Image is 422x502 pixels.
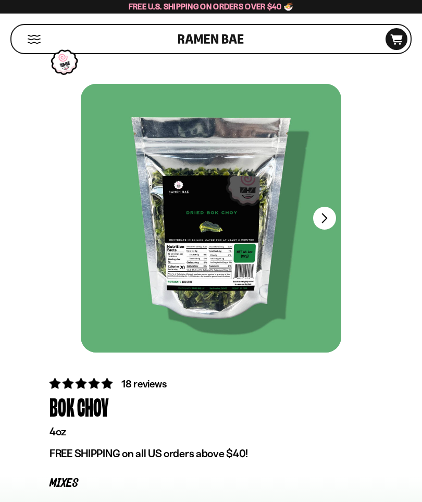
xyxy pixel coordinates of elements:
button: Next [313,207,336,230]
span: 4.83 stars [49,377,115,390]
p: FREE SHIPPING on all US orders above $40! [49,447,373,460]
span: Free U.S. Shipping on Orders over $40 🍜 [129,2,294,11]
span: 18 reviews [121,378,166,390]
button: Mobile Menu Trigger [27,35,41,44]
div: Choy [77,392,109,422]
p: 4oz [49,425,373,438]
div: Bok [49,392,75,422]
p: Mixes [49,479,373,488]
